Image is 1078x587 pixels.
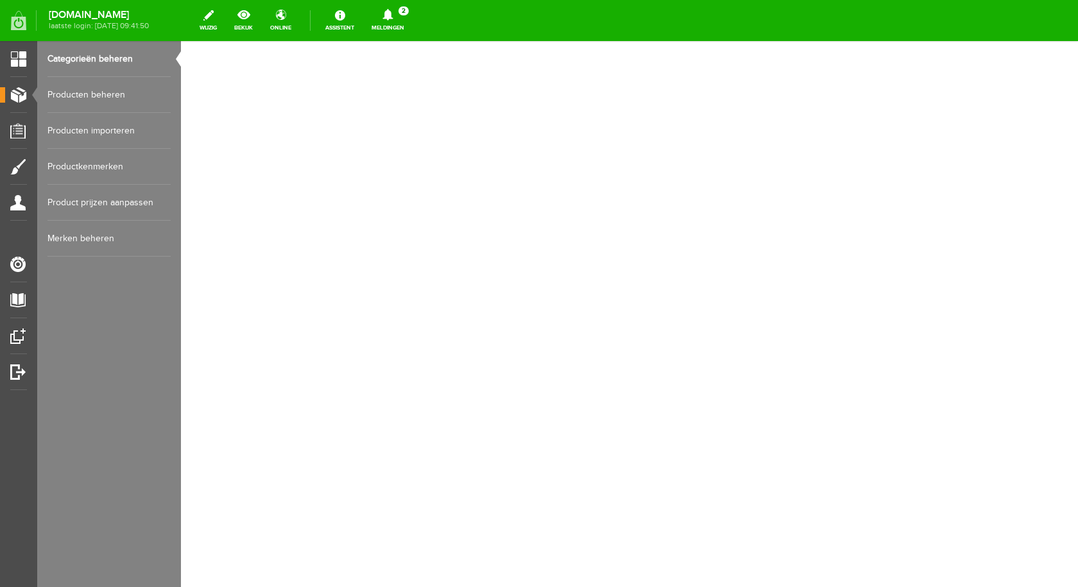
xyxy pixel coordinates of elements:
a: bekijk [227,6,261,35]
a: Assistent [318,6,362,35]
a: Merken beheren [47,221,171,257]
a: Categorieën beheren [47,41,171,77]
span: laatste login: [DATE] 09:41:50 [49,22,149,30]
a: Productkenmerken [47,149,171,185]
a: Product prijzen aanpassen [47,185,171,221]
a: Producten importeren [47,113,171,149]
a: Meldingen2 [364,6,412,35]
strong: [DOMAIN_NAME] [49,12,149,19]
a: wijzig [192,6,225,35]
a: online [262,6,299,35]
a: Producten beheren [47,77,171,113]
span: 2 [398,6,409,15]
